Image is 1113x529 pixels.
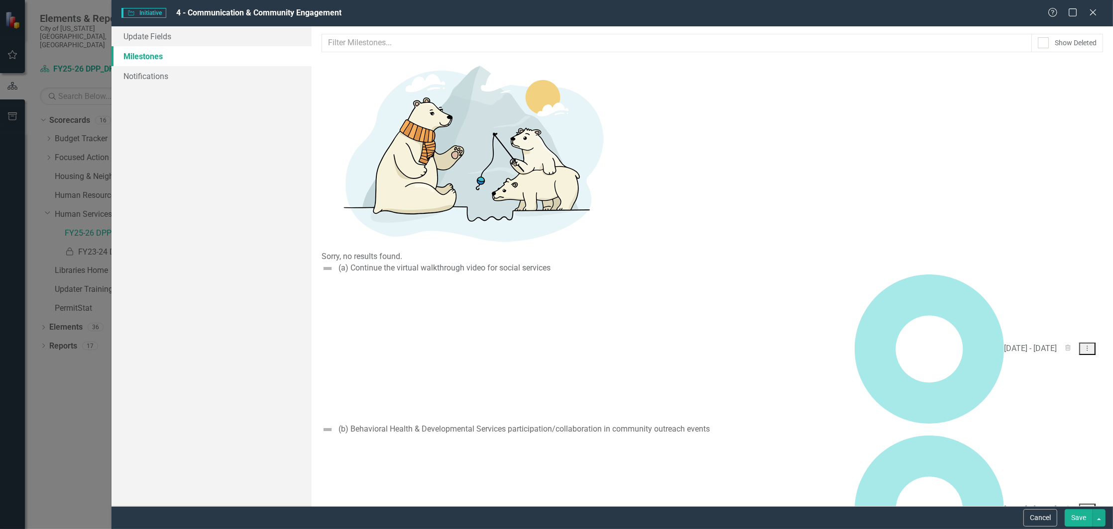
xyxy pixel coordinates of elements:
div: [DATE] - [DATE] [1004,343,1057,354]
button: Save [1065,509,1093,527]
a: Update Fields [111,26,312,46]
div: Sorry, no results found. [322,251,1103,263]
span: 4 - Communication & Community Engagement [176,8,341,17]
div: [DATE] - [DATE] [1004,504,1057,516]
div: (a) Continue the virtual walkthrough video for social services [338,263,551,274]
img: Not Defined [322,424,334,436]
div: Show Deleted [1055,38,1097,48]
div: (b) Behavioral Health & Developmental Services participation/collaboration in community outreach ... [338,424,710,435]
a: Milestones [111,46,312,66]
a: Notifications [111,66,312,86]
span: Initiative [121,8,166,18]
button: Cancel [1023,509,1057,527]
img: Not Defined [322,263,334,274]
input: Filter Milestones... [322,34,1032,52]
img: No results found [322,52,620,251]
